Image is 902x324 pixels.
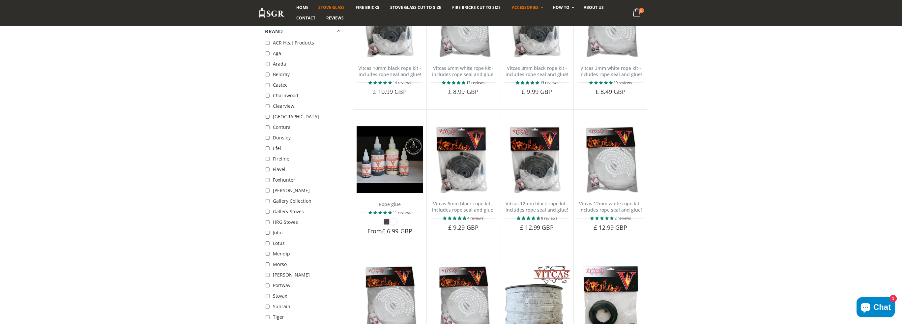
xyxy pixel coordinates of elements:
a: How To [548,2,578,13]
span: Brand [265,28,283,35]
a: Rope glue [379,201,401,207]
span: 4 reviews [467,216,483,221]
a: Fire Bricks [351,2,384,13]
span: 11 reviews [393,210,411,215]
span: 17 reviews [466,80,484,85]
span: Gallery Stoves [273,208,304,215]
span: Portway [273,282,290,288]
a: Contact [291,13,320,23]
a: Vitcas 8mm black rope kit - includes rope seal and glue! [506,65,568,77]
span: Beldray [273,71,290,77]
span: 4.94 stars [442,80,466,85]
span: 10 reviews [614,80,632,85]
span: Efel [273,145,281,151]
span: Aga [273,50,281,56]
span: Stove Glass Cut To Size [390,5,441,10]
span: £ 8.99 GBP [448,88,479,96]
span: 5.00 stars [590,216,615,221]
span: Stove Glass [318,5,345,10]
span: £ 9.99 GBP [522,88,552,96]
span: Lotus [273,240,285,246]
span: 4.75 stars [517,216,541,221]
span: £ 6.99 GBP [382,227,412,235]
span: 5.00 stars [589,80,614,85]
a: Vitcas 3mm white rope kit - includes rope seal and glue! [579,65,642,77]
img: Stove Glass Replacement [258,8,285,18]
span: Foxhunter [273,177,295,183]
span: Contura [273,124,291,130]
a: Vitcas 12mm white rope kit - includes rope seal and glue! [579,200,642,213]
img: Vitcas black rope, glue and gloves kit 6mm [430,126,497,193]
a: Accessories [507,2,546,13]
span: £ 9.29 GBP [448,223,479,231]
a: Stove Glass Cut To Size [385,2,446,13]
span: Contact [296,15,315,21]
span: Fireline [273,156,289,162]
span: Clearview [273,103,294,109]
span: Flavel [273,166,285,172]
span: 13 reviews [540,80,558,85]
a: About us [579,2,609,13]
span: Jotul [273,229,283,236]
span: Sunrain [273,303,290,309]
span: £ 12.99 GBP [520,223,554,231]
span: £ 12.99 GBP [594,223,627,231]
span: About us [584,5,604,10]
span: 4.82 stars [368,210,393,215]
span: £ 8.49 GBP [595,88,626,96]
img: Vitcas black rope, glue and gloves kit 12mm [504,126,570,193]
a: Stove Glass [313,2,350,13]
span: Fire Bricks [356,5,379,10]
a: Fire Bricks Cut To Size [447,2,506,13]
span: From [367,227,412,235]
span: 2 reviews [615,216,631,221]
span: Morso [273,261,287,267]
a: Vitcas 10mm black rope kit - includes rope seal and glue! [358,65,421,77]
span: 5.00 stars [368,80,393,85]
span: 8 reviews [541,216,557,221]
span: 5.00 stars [443,216,467,221]
span: Home [296,5,308,10]
span: HRG Stoves [273,219,298,225]
a: Reviews [321,13,349,23]
span: [PERSON_NAME] [273,272,310,278]
a: 0 [630,7,644,19]
span: Charnwood [273,92,298,99]
span: Arada [273,61,286,67]
img: Vitcas stove glue [357,126,423,193]
span: Tiger [273,314,284,320]
span: ACR Heat Products [273,40,314,46]
a: Vitcas 6mm black rope kit - includes rope seal and glue! [432,200,495,213]
span: 4.77 stars [516,80,540,85]
span: 0 [639,8,644,13]
img: Vitcas white rope, glue and gloves kit 12mm [577,126,644,193]
span: £ 10.99 GBP [373,88,407,96]
span: Accessories [511,5,538,10]
a: Home [291,2,313,13]
a: Vitcas 12mm black rope kit - includes rope seal and glue! [506,200,568,213]
span: Mendip [273,250,290,257]
inbox-online-store-chat: Shopify online store chat [855,297,897,319]
span: [GEOGRAPHIC_DATA] [273,113,319,120]
a: Vitcas 6mm white rope kit - includes rope seal and glue! [432,65,495,77]
span: Castec [273,82,287,88]
span: Fire Bricks Cut To Size [452,5,501,10]
span: How To [553,5,569,10]
span: Stovax [273,293,287,299]
span: Reviews [326,15,344,21]
span: Gallery Collection [273,198,311,204]
span: [PERSON_NAME] [273,187,310,193]
span: Dunsley [273,134,291,141]
span: 14 reviews [393,80,411,85]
